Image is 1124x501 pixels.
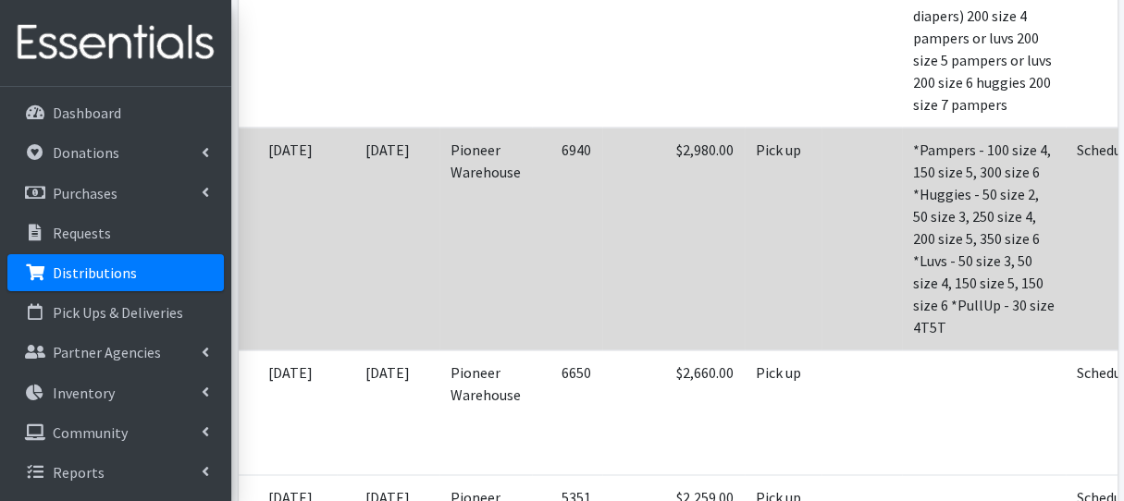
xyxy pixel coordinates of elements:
[745,128,821,350] td: Pick up
[53,184,117,202] p: Purchases
[7,374,224,411] a: Inventory
[53,224,111,242] p: Requests
[745,350,821,474] td: Pick up
[53,104,121,122] p: Dashboard
[244,350,337,474] td: [DATE]
[439,350,532,474] td: Pioneer Warehouse
[53,143,119,162] p: Donations
[7,214,224,251] a: Requests
[7,12,224,74] img: HumanEssentials
[602,128,745,350] td: $2,980.00
[7,294,224,331] a: Pick Ups & Deliveries
[7,175,224,212] a: Purchases
[53,303,183,322] p: Pick Ups & Deliveries
[439,128,532,350] td: Pioneer Warehouse
[532,128,602,350] td: 6940
[53,263,137,282] p: Distributions
[337,128,439,350] td: [DATE]
[7,454,224,491] a: Reports
[532,350,602,474] td: 6650
[7,414,224,451] a: Community
[7,94,224,131] a: Dashboard
[244,128,337,350] td: [DATE]
[602,350,745,474] td: $2,660.00
[7,334,224,371] a: Partner Agencies
[7,134,224,171] a: Donations
[53,384,115,402] p: Inventory
[53,343,161,361] p: Partner Agencies
[7,254,224,291] a: Distributions
[53,463,105,482] p: Reports
[53,423,128,442] p: Community
[902,128,1066,350] td: *Pampers - 100 size 4, 150 size 5, 300 size 6 *Huggies - 50 size 2, 50 size 3, 250 size 4, 200 si...
[337,350,439,474] td: [DATE]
